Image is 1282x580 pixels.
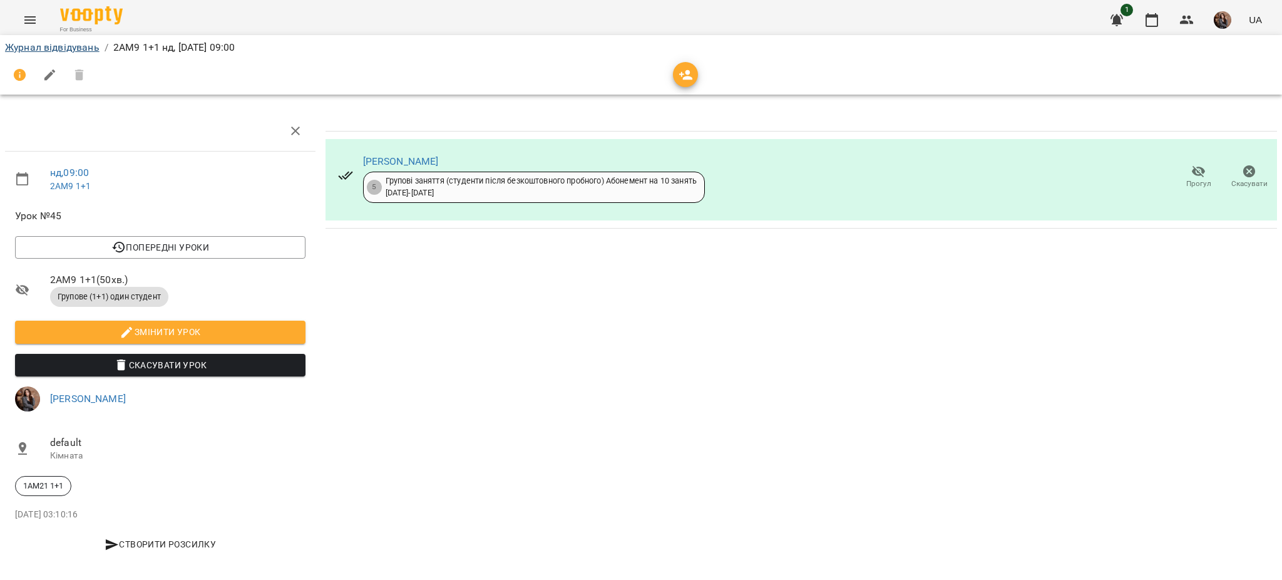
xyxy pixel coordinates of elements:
span: 1АМ21 1+1 [16,480,71,492]
div: Групові заняття (студенти після безкоштовного пробного) Абонемент на 10 занять [DATE] - [DATE] [386,175,697,199]
button: UA [1244,8,1267,31]
p: Кімната [50,450,305,462]
button: Menu [15,5,45,35]
p: [DATE] 03:10:16 [15,509,305,521]
img: 6c17d95c07e6703404428ddbc75e5e60.jpg [15,386,40,412]
span: Скасувати [1231,179,1268,189]
button: Скасувати [1224,160,1274,195]
span: Прогул [1186,179,1211,189]
span: default [50,435,305,450]
span: 2АМ9 1+1 ( 50 хв. ) [50,272,305,287]
button: Скасувати Урок [15,354,305,376]
span: Створити розсилку [20,537,300,552]
a: Журнал відвідувань [5,41,100,53]
span: 1 [1120,4,1133,16]
span: Групове (1+1) один студент [50,291,168,303]
li: / [105,40,108,55]
p: 2АМ9 1+1 нд, [DATE] 09:00 [113,40,235,55]
a: 2АМ9 1+1 [50,181,91,191]
a: [PERSON_NAME] [50,393,126,405]
span: For Business [60,26,123,34]
img: Voopty Logo [60,6,123,24]
button: Змінити урок [15,321,305,343]
div: 5 [367,180,382,195]
span: Попередні уроки [25,240,295,255]
button: Прогул [1173,160,1224,195]
div: 1АМ21 1+1 [15,476,71,496]
nav: breadcrumb [5,40,1277,55]
button: Створити розсилку [15,533,305,556]
img: 6c17d95c07e6703404428ddbc75e5e60.jpg [1214,11,1231,29]
span: UA [1249,13,1262,26]
a: [PERSON_NAME] [363,155,439,167]
button: Попередні уроки [15,236,305,259]
span: Скасувати Урок [25,358,295,373]
span: Змінити урок [25,324,295,339]
span: Урок №45 [15,209,305,224]
a: нд , 09:00 [50,167,89,179]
